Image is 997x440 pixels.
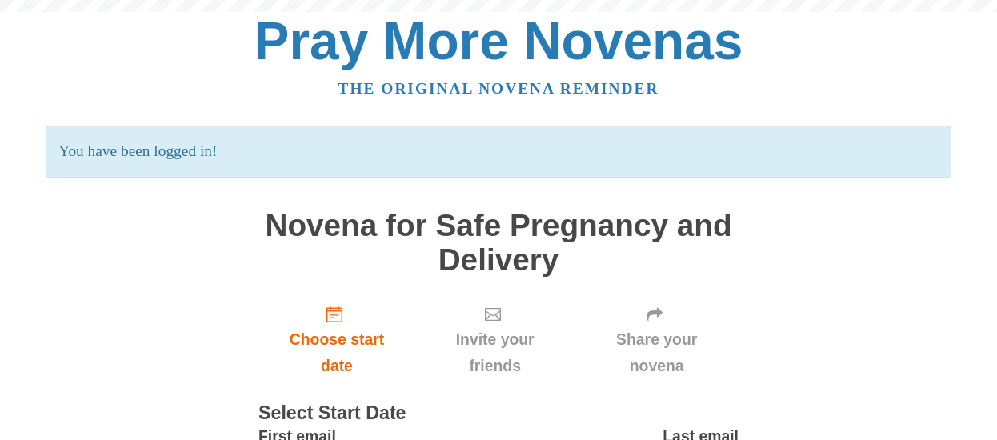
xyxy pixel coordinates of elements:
[415,293,575,388] div: Click "Next" to confirm your start date first.
[338,80,659,97] a: The original novena reminder
[591,326,723,379] span: Share your novena
[258,209,739,277] h1: Novena for Safe Pregnancy and Delivery
[258,293,415,388] a: Choose start date
[254,11,743,70] a: Pray More Novenas
[258,403,739,424] h3: Select Start Date
[46,126,951,178] p: You have been logged in!
[575,293,739,388] div: Click "Next" to confirm your start date first.
[274,326,399,379] span: Choose start date
[431,326,559,379] span: Invite your friends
